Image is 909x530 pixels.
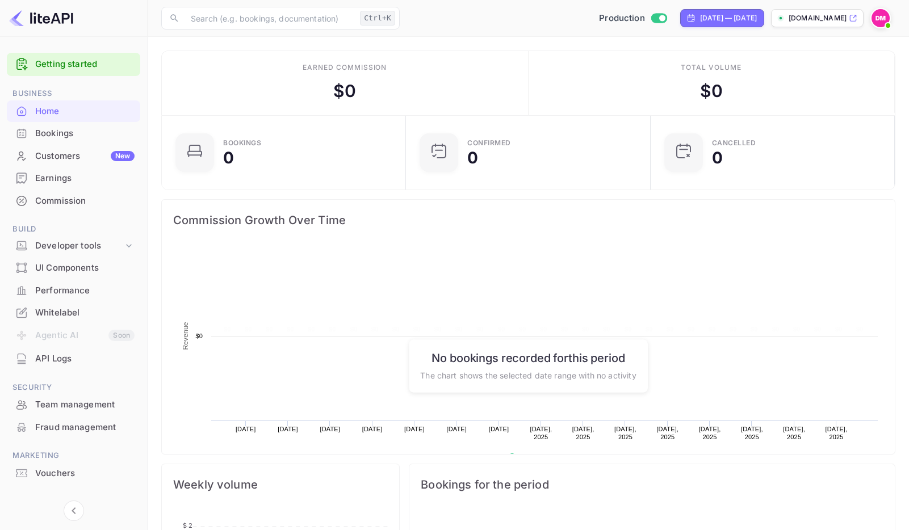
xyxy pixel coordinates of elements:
span: Commission Growth Over Time [173,211,883,229]
span: Weekly volume [173,476,388,494]
div: Earnings [35,172,135,185]
text: $0 [350,326,358,333]
div: [DATE] — [DATE] [700,13,757,23]
div: Fraud management [7,417,140,439]
div: Confirmed [467,140,511,146]
text: $0 [392,326,400,333]
text: [DATE], 2025 [614,426,636,440]
text: [DATE], 2025 [530,426,552,440]
div: Developer tools [35,239,123,253]
text: $0 [856,326,864,333]
div: Home [7,100,140,123]
img: LiteAPI logo [9,9,73,27]
text: [DATE] [236,426,256,432]
div: Click to change the date range period [680,9,764,27]
a: Commission [7,190,140,211]
button: Collapse navigation [64,500,84,521]
a: API Logs [7,348,140,369]
text: $0 [793,326,801,333]
text: [DATE], 2025 [699,426,721,440]
div: 0 [712,150,723,166]
div: Fraud management [35,421,135,434]
text: [DATE] [278,426,298,432]
text: [DATE] [362,426,383,432]
a: Vouchers [7,462,140,483]
text: [DATE] [446,426,467,432]
div: Vouchers [7,462,140,485]
div: Performance [35,284,135,297]
span: Business [7,87,140,100]
span: Production [599,12,645,25]
text: [DATE] [489,426,509,432]
a: Bookings [7,123,140,144]
div: Switch to Sandbox mode [594,12,671,25]
text: Revenue [182,322,190,350]
input: Search (e.g. bookings, documentation) [184,7,355,30]
div: Bookings [7,123,140,145]
div: $ 0 [333,78,356,104]
div: Total volume [681,62,742,73]
text: $0 [498,326,505,333]
text: [DATE] [320,426,341,432]
span: Build [7,223,140,235]
text: $0 [195,333,203,339]
text: $0 [709,326,716,333]
div: 0 [223,150,234,166]
text: $0 [688,326,695,333]
a: Fraud management [7,417,140,438]
a: Getting started [35,58,135,71]
div: Getting started [7,53,140,76]
div: CustomersNew [7,145,140,167]
text: $0 [540,326,547,333]
div: 0 [467,150,478,166]
text: $0 [603,326,610,333]
div: Whitelabel [7,302,140,324]
text: $0 [224,326,231,333]
text: $0 [646,326,653,333]
div: $ 0 [700,78,723,104]
div: Vouchers [35,467,135,480]
text: $0 [413,326,421,333]
text: $0 [371,326,379,333]
span: Marketing [7,449,140,462]
text: $0 [730,326,737,333]
text: $0 [814,326,822,333]
text: Revenue [520,453,548,461]
div: UI Components [7,257,140,279]
img: Dylan McLean [872,9,890,27]
text: [DATE], 2025 [783,426,805,440]
text: $0 [434,326,442,333]
div: Team management [35,398,135,411]
text: $0 [308,326,315,333]
div: Bookings [35,127,135,140]
div: Team management [7,394,140,416]
text: [DATE], 2025 [741,426,763,440]
span: Bookings for the period [421,476,883,494]
text: $0 [519,326,526,333]
text: $0 [476,326,484,333]
div: API Logs [7,348,140,370]
div: Commission [35,195,135,208]
text: $0 [561,326,568,333]
text: $0 [329,326,336,333]
div: Whitelabel [35,306,135,319]
div: API Logs [35,352,135,365]
text: $0 [667,326,674,333]
div: CANCELLED [712,140,756,146]
tspan: $ 2 [183,521,192,529]
h6: No bookings recorded for this period [420,351,636,364]
text: $0 [835,326,843,333]
div: Ctrl+K [360,11,395,26]
text: $0 [625,326,632,333]
a: Performance [7,280,140,301]
a: UI Components [7,257,140,278]
text: $0 [455,326,463,333]
text: [DATE], 2025 [572,426,594,440]
text: $0 [287,326,294,333]
a: Whitelabel [7,302,140,323]
text: $0 [772,326,780,333]
div: Commission [7,190,140,212]
text: $0 [751,326,758,333]
div: UI Components [35,262,135,275]
div: Bookings [223,140,261,146]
